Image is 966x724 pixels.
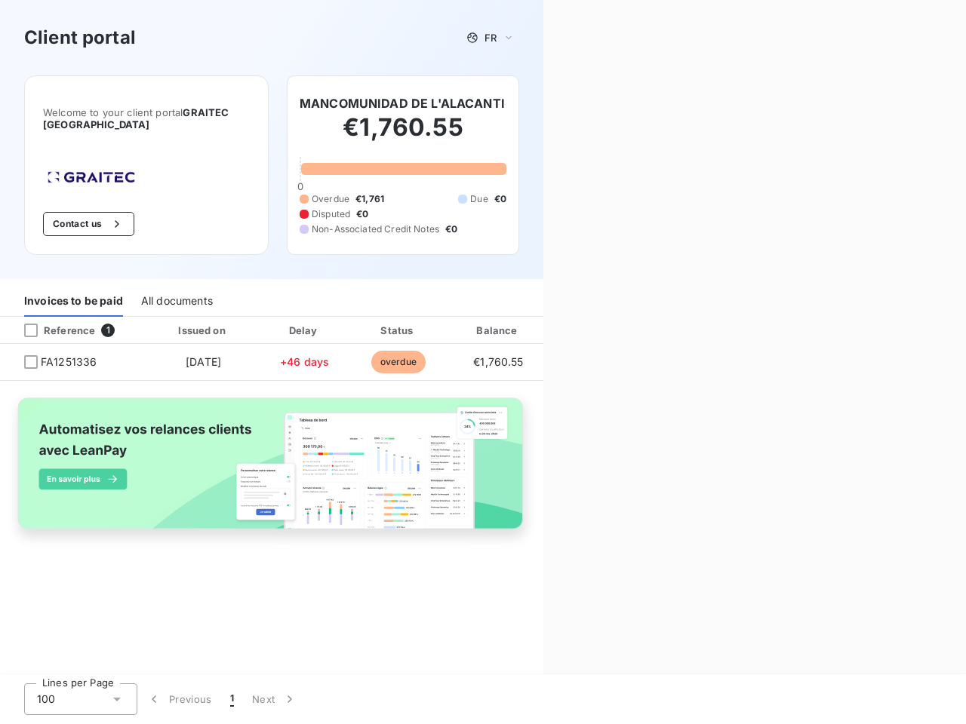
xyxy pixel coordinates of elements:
button: 1 [221,683,243,715]
div: Invoices to be paid [24,285,123,317]
span: €1,760.55 [473,355,523,368]
span: €0 [445,222,457,236]
span: Welcome to your client portal [43,106,250,130]
button: Previous [137,683,221,715]
div: Reference [12,324,95,337]
span: Disputed [312,207,350,221]
div: Balance [449,323,547,338]
img: Company logo [43,167,140,188]
div: Issued on [151,323,255,338]
span: Non-Associated Credit Notes [312,222,439,236]
span: FR [485,32,497,44]
span: overdue [371,351,426,373]
span: 1 [101,324,115,337]
span: +46 days [280,355,329,368]
span: Due [470,192,488,206]
h6: MANCOMUNIDAD DE L'ALACANTI [300,94,505,112]
span: €1,761 [355,192,384,206]
span: 1 [230,692,234,707]
button: Next [243,683,306,715]
span: €0 [356,207,368,221]
span: [DATE] [186,355,221,368]
span: €0 [494,192,506,206]
span: FA1251336 [41,354,97,370]
img: banner [6,390,537,551]
h3: Client portal [24,24,136,51]
h2: €1,760.55 [300,112,506,158]
div: All documents [141,285,213,317]
button: Contact us [43,212,134,236]
span: GRAITEC [GEOGRAPHIC_DATA] [43,106,229,130]
span: 100 [37,692,55,707]
span: Overdue [312,192,349,206]
div: Status [353,323,443,338]
div: Delay [262,323,348,338]
span: 0 [297,180,303,192]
